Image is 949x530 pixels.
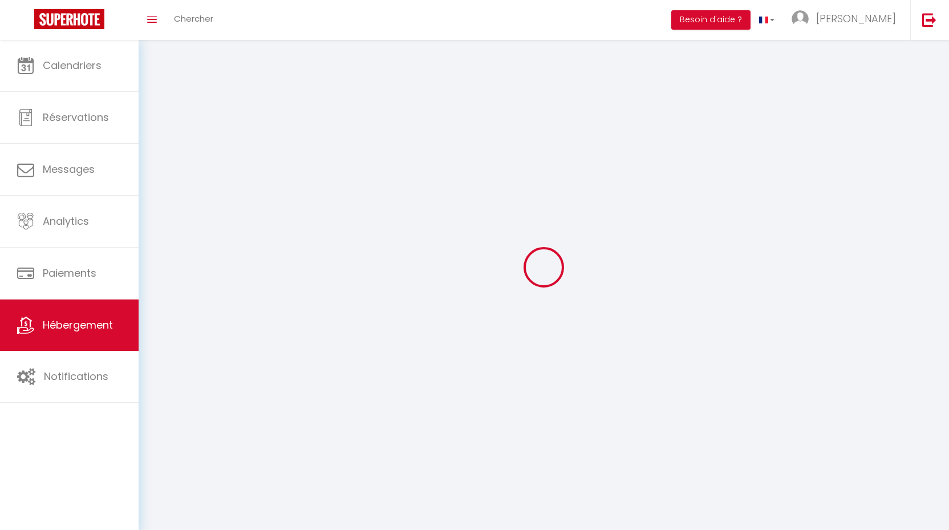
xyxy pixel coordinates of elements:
button: Besoin d'aide ? [671,10,751,30]
img: Super Booking [34,9,104,29]
button: Open LiveChat chat widget [9,5,43,39]
span: Calendriers [43,58,102,72]
span: [PERSON_NAME] [816,11,896,26]
span: Chercher [174,13,213,25]
span: Notifications [44,369,108,383]
span: Paiements [43,266,96,280]
span: Hébergement [43,318,113,332]
span: Analytics [43,214,89,228]
img: logout [922,13,936,27]
span: Messages [43,162,95,176]
span: Réservations [43,110,109,124]
img: ... [792,10,809,27]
